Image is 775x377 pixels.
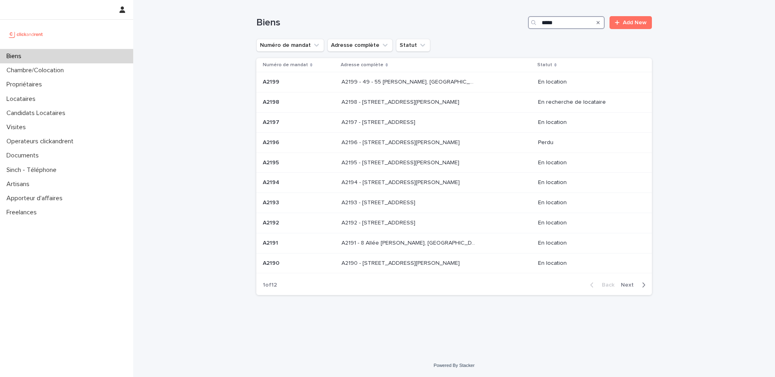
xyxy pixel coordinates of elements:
[256,193,652,213] tr: A2193A2193 A2193 - [STREET_ADDRESS]A2193 - [STREET_ADDRESS] En location
[256,253,652,273] tr: A2190A2190 A2190 - [STREET_ADDRESS][PERSON_NAME]A2190 - [STREET_ADDRESS][PERSON_NAME] En location
[528,16,605,29] input: Search
[256,72,652,92] tr: A2199A2199 A2199 - 49 - 55 [PERSON_NAME], [GEOGRAPHIC_DATA] 94290A2199 - 49 - 55 [PERSON_NAME], [...
[3,180,36,188] p: Artisans
[341,158,461,166] p: A2195 - [STREET_ADDRESS][PERSON_NAME]
[263,238,280,247] p: A2191
[263,258,281,267] p: A2190
[3,138,80,145] p: Operateurs clickandrent
[434,363,474,368] a: Powered By Stacker
[623,20,647,25] span: Add New
[263,218,281,226] p: A2192
[538,99,639,106] p: En recherche de locataire
[341,198,417,206] p: A2193 - [STREET_ADDRESS]
[256,112,652,132] tr: A2197A2197 A2197 - [STREET_ADDRESS]A2197 - [STREET_ADDRESS] En location
[263,198,281,206] p: A2193
[3,109,72,117] p: Candidats Locataires
[3,209,43,216] p: Freelances
[341,77,478,86] p: A2199 - 49 - 55 Voie Normande, Villeneuve-le-Roi 94290
[3,166,63,174] p: Sinch - Téléphone
[341,178,461,186] p: A2194 - [STREET_ADDRESS][PERSON_NAME]
[538,220,639,226] p: En location
[621,282,639,288] span: Next
[263,117,281,126] p: A2197
[341,97,461,106] p: A2198 - 92 Avenue du Général Charles de Gaulle, Puteaux 92800
[538,159,639,166] p: En location
[263,61,308,69] p: Numéro de mandat
[263,77,281,86] p: A2199
[538,139,639,146] p: Perdu
[263,138,281,146] p: A2196
[256,173,652,193] tr: A2194A2194 A2194 - [STREET_ADDRESS][PERSON_NAME]A2194 - [STREET_ADDRESS][PERSON_NAME] En location
[263,178,281,186] p: A2194
[3,67,70,74] p: Chambre/Colocation
[537,61,552,69] p: Statut
[341,138,461,146] p: A2196 - [STREET_ADDRESS][PERSON_NAME]
[3,95,42,103] p: Locataires
[618,281,652,289] button: Next
[538,179,639,186] p: En location
[341,218,417,226] p: A2192 - [STREET_ADDRESS]
[538,199,639,206] p: En location
[341,238,478,247] p: A2191 - 8 Allée Maurice Frémineur, Noisy-le-Grand 93160
[341,61,383,69] p: Adresse complète
[256,153,652,173] tr: A2195A2195 A2195 - [STREET_ADDRESS][PERSON_NAME]A2195 - [STREET_ADDRESS][PERSON_NAME] En location
[341,258,461,267] p: A2190 - 18 avenue du Général de Gaulle, La Garenne Colombes 92250
[396,39,430,52] button: Statut
[3,81,48,88] p: Propriétaires
[256,17,525,29] h1: Biens
[597,282,614,288] span: Back
[584,281,618,289] button: Back
[263,97,281,106] p: A2198
[6,26,46,42] img: UCB0brd3T0yccxBKYDjQ
[256,275,283,295] p: 1 of 12
[538,240,639,247] p: En location
[263,158,281,166] p: A2195
[3,152,45,159] p: Documents
[327,39,393,52] button: Adresse complète
[3,124,32,131] p: Visites
[256,39,324,52] button: Numéro de mandat
[256,233,652,253] tr: A2191A2191 A2191 - 8 Allée [PERSON_NAME], [GEOGRAPHIC_DATA]-le-Grand 93160A2191 - 8 Allée [PERSON...
[256,92,652,113] tr: A2198A2198 A2198 - [STREET_ADDRESS][PERSON_NAME]A2198 - [STREET_ADDRESS][PERSON_NAME] En recherch...
[256,213,652,233] tr: A2192A2192 A2192 - [STREET_ADDRESS]A2192 - [STREET_ADDRESS] En location
[256,132,652,153] tr: A2196A2196 A2196 - [STREET_ADDRESS][PERSON_NAME]A2196 - [STREET_ADDRESS][PERSON_NAME] Perdu
[3,195,69,202] p: Apporteur d'affaires
[538,260,639,267] p: En location
[3,52,28,60] p: Biens
[538,79,639,86] p: En location
[538,119,639,126] p: En location
[610,16,652,29] a: Add New
[341,117,417,126] p: A2197 - 81 Avenue du Maréchal Foch, Neuilly-Plaisance 93360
